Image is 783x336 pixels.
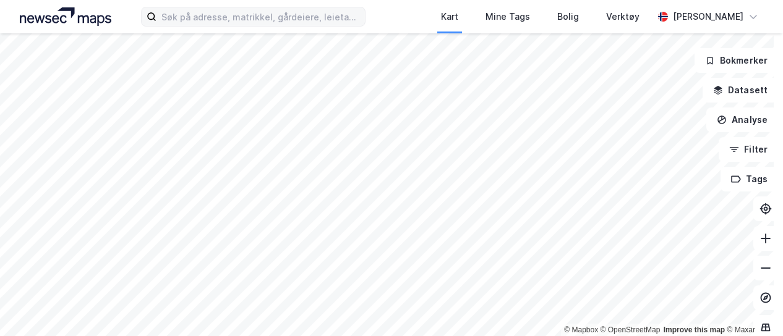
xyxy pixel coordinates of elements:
a: OpenStreetMap [601,325,661,334]
button: Filter [719,137,778,162]
a: Mapbox [564,325,598,334]
button: Datasett [703,78,778,103]
img: logo.a4113a55bc3d86da70a041830d287a7e.svg [20,7,111,26]
div: Bolig [557,9,579,24]
button: Tags [721,167,778,191]
input: Søk på adresse, matrikkel, gårdeiere, leietakere eller personer [156,7,365,26]
div: [PERSON_NAME] [673,9,743,24]
button: Bokmerker [695,48,778,73]
iframe: Chat Widget [721,277,783,336]
div: Kart [441,9,458,24]
div: Verktøy [606,9,640,24]
div: Kontrollprogram for chat [721,277,783,336]
a: Improve this map [664,325,725,334]
div: Mine Tags [486,9,530,24]
button: Analyse [706,107,778,132]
